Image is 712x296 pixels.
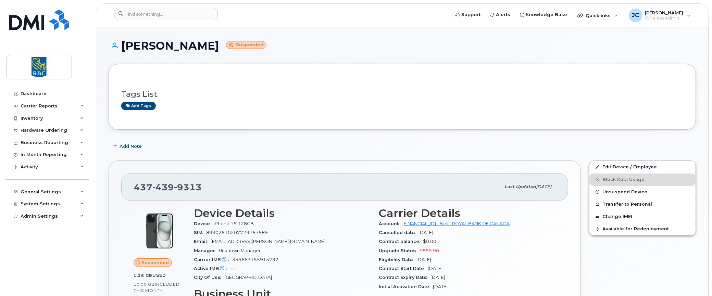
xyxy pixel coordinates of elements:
span: Cancelled date [379,230,419,235]
span: Unknown Manager [219,248,261,253]
h3: Device Details [194,207,371,219]
a: [FINANCIAL_ID] - Bell - ROYAL BANK OF CANADA [403,221,510,226]
span: [DATE] [419,230,434,235]
h3: Tags List [121,90,683,99]
span: — [230,266,235,271]
span: [DATE] [536,184,551,189]
small: Suspended [226,41,266,49]
span: iPhone 15 128GB [214,221,254,226]
span: 10.00 GB [134,282,155,287]
span: 1.26 GB [134,273,152,278]
a: Add tags [121,102,156,110]
span: [DATE] [431,275,446,280]
span: Account [379,221,403,226]
span: Email [194,239,211,244]
button: Block Data Usage [589,173,696,186]
button: Unsuspend Device [589,186,696,198]
span: Contract balance [379,239,423,244]
a: Edit Device / Employee [589,161,696,173]
button: Transfer to Personal [589,198,696,210]
span: Eligibility Date [379,257,417,262]
span: [EMAIL_ADDRESS][PERSON_NAME][DOMAIN_NAME] [211,239,325,244]
span: Last updated [504,184,536,189]
span: [DATE] [433,284,448,289]
span: Unsuspend Device [602,189,647,194]
span: $855.90 [420,248,439,253]
span: Contract Expiry Date [379,275,431,280]
button: Add Note [109,140,148,152]
span: Upgrade Status [379,248,420,253]
h3: Carrier Details [379,207,556,219]
span: 439 [152,182,174,192]
button: Change IMEI [589,210,696,223]
span: Suspended [141,259,169,266]
span: City Of Use [194,275,224,280]
img: iPhone_15_Black.png [139,210,180,252]
span: 355663155915792 [232,257,278,262]
span: $0.00 [423,239,437,244]
button: Available for Redeployment [589,223,696,235]
span: [GEOGRAPHIC_DATA] [224,275,272,280]
span: 89302610207729767589 [206,230,268,235]
span: [DATE] [428,266,443,271]
span: Active IMEI [194,266,230,271]
span: Initial Activation Date [379,284,433,289]
span: Carrier IMEI [194,257,232,262]
span: SIM [194,230,206,235]
span: Contract Start Date [379,266,428,271]
span: 437 [134,182,202,192]
span: Device [194,221,214,226]
span: Available for Redeployment [602,226,669,231]
span: used [152,273,166,278]
h1: [PERSON_NAME] [109,40,696,52]
span: Manager [194,248,219,253]
span: included this month [134,282,180,293]
span: [DATE] [417,257,432,262]
span: Add Note [120,143,142,150]
span: 9313 [174,182,202,192]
